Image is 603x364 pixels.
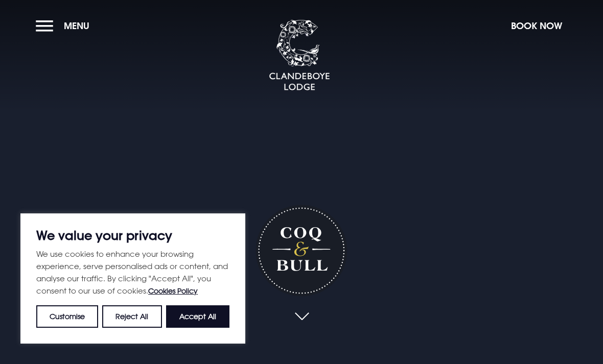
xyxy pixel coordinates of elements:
h1: Coq & Bull [256,205,347,296]
div: We value your privacy [20,213,245,344]
span: Menu [64,20,89,32]
button: Book Now [506,15,567,37]
p: We value your privacy [36,229,229,241]
img: Clandeboye Lodge [269,20,330,91]
button: Reject All [102,305,161,328]
p: We use cookies to enhance your browsing experience, serve personalised ads or content, and analys... [36,248,229,297]
button: Accept All [166,305,229,328]
a: Cookies Policy [148,286,198,295]
button: Customise [36,305,98,328]
button: Menu [36,15,95,37]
